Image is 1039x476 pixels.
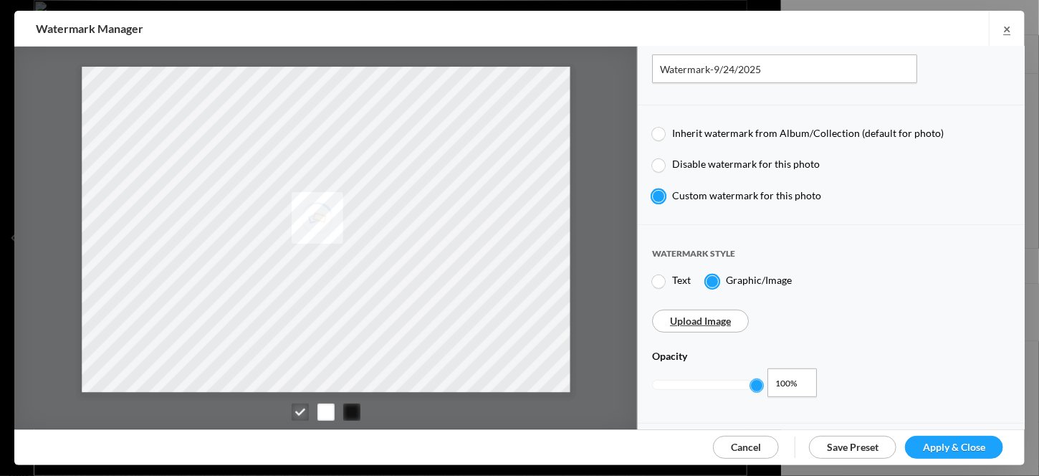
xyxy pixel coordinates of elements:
[673,274,691,286] span: Text
[731,441,761,453] span: Cancel
[726,274,792,286] span: Graphic/Image
[673,189,822,201] span: Custom watermark for this photo
[652,248,735,272] span: Watermark style
[713,436,779,459] a: Cancel
[923,441,985,453] span: Apply & Close
[827,441,878,453] span: Save Preset
[673,127,944,139] span: Inherit watermark from Album/Collection (default for photo)
[809,436,896,459] a: Save Preset
[775,376,800,391] span: 100%
[673,158,820,170] span: Disable watermark for this photo
[652,310,749,333] sp-upload-button: Upload Image
[670,315,731,327] a: Upload Image
[905,436,1003,459] a: Apply & Close
[989,11,1025,46] a: ×
[652,350,687,368] span: Opacity
[36,11,660,47] h2: Watermark Manager
[652,54,917,83] input: Name for your Watermark Preset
